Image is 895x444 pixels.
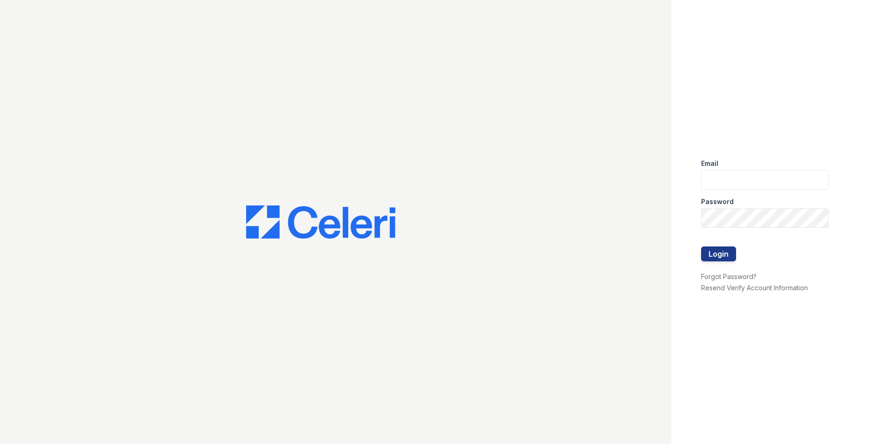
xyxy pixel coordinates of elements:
[701,197,734,206] label: Password
[701,273,757,280] a: Forgot Password?
[701,246,736,261] button: Login
[701,284,808,292] a: Resend Verify Account Information
[246,205,395,239] img: CE_Logo_Blue-a8612792a0a2168367f1c8372b55b34899dd931a85d93a1a3d3e32e68fde9ad4.png
[701,159,718,168] label: Email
